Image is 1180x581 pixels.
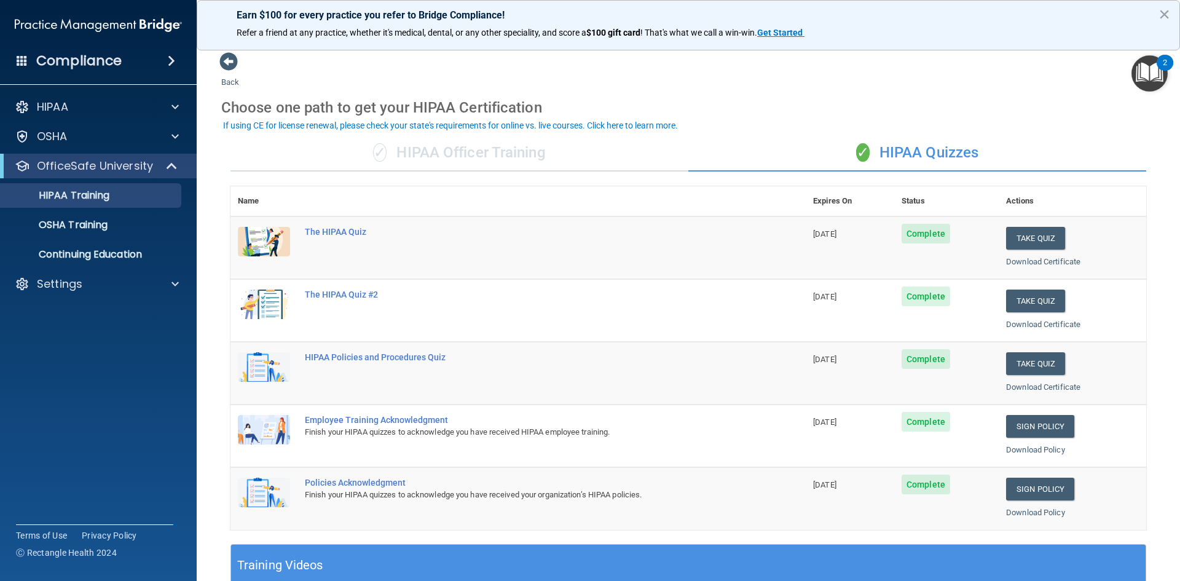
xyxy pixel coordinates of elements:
p: HIPAA [37,100,68,114]
div: Finish your HIPAA quizzes to acknowledge you have received HIPAA employee training. [305,425,744,440]
div: 2 [1163,63,1167,79]
a: Download Certificate [1006,257,1080,266]
a: Download Certificate [1006,320,1080,329]
p: Continuing Education [8,248,176,261]
div: HIPAA Officer Training [230,135,688,172]
th: Name [230,186,297,216]
a: Sign Policy [1006,415,1074,438]
span: Complete [902,475,950,494]
a: Settings [15,277,179,291]
span: Complete [902,412,950,432]
div: Policies Acknowledgment [305,478,744,488]
span: ✓ [373,143,387,162]
button: Take Quiz [1006,290,1065,312]
a: Get Started [757,28,804,38]
p: Earn $100 for every practice you refer to Bridge Compliance! [237,9,1140,21]
div: If using CE for license renewal, please check your state's requirements for online vs. live cours... [223,121,678,130]
span: Ⓒ Rectangle Health 2024 [16,547,117,559]
button: Close [1158,4,1170,24]
button: Open Resource Center, 2 new notifications [1131,55,1168,92]
a: Privacy Policy [82,529,137,542]
div: HIPAA Quizzes [688,135,1146,172]
div: Choose one path to get your HIPAA Certification [221,90,1155,125]
div: The HIPAA Quiz [305,227,744,237]
a: Download Policy [1006,508,1065,517]
div: HIPAA Policies and Procedures Quiz [305,352,744,362]
span: Complete [902,224,950,243]
button: If using CE for license renewal, please check your state's requirements for online vs. live cours... [221,119,680,132]
div: Finish your HIPAA quizzes to acknowledge you have received your organization’s HIPAA policies. [305,488,744,502]
th: Expires On [806,186,894,216]
span: [DATE] [813,417,836,427]
a: Sign Policy [1006,478,1074,500]
p: HIPAA Training [8,189,109,202]
p: OfficeSafe University [37,159,153,173]
a: Download Policy [1006,445,1065,454]
div: The HIPAA Quiz #2 [305,290,744,299]
h5: Training Videos [237,555,323,576]
a: Back [221,63,239,87]
button: Take Quiz [1006,352,1065,375]
span: ✓ [856,143,870,162]
a: Terms of Use [16,529,67,542]
span: [DATE] [813,229,836,239]
h4: Compliance [36,52,122,69]
strong: Get Started [757,28,803,38]
a: HIPAA [15,100,179,114]
a: Download Certificate [1006,382,1080,392]
strong: $100 gift card [586,28,640,38]
p: OSHA Training [8,219,108,231]
span: Complete [902,287,950,306]
a: OfficeSafe University [15,159,178,173]
span: ! That's what we call a win-win. [640,28,757,38]
a: OSHA [15,129,179,144]
span: [DATE] [813,355,836,364]
button: Take Quiz [1006,227,1065,250]
span: [DATE] [813,480,836,489]
span: Refer a friend at any practice, whether it's medical, dental, or any other speciality, and score a [237,28,586,38]
th: Actions [999,186,1146,216]
div: Employee Training Acknowledgment [305,415,744,425]
img: PMB logo [15,13,182,38]
th: Status [894,186,999,216]
p: Settings [37,277,82,291]
p: OSHA [37,129,68,144]
span: [DATE] [813,292,836,301]
span: Complete [902,349,950,369]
